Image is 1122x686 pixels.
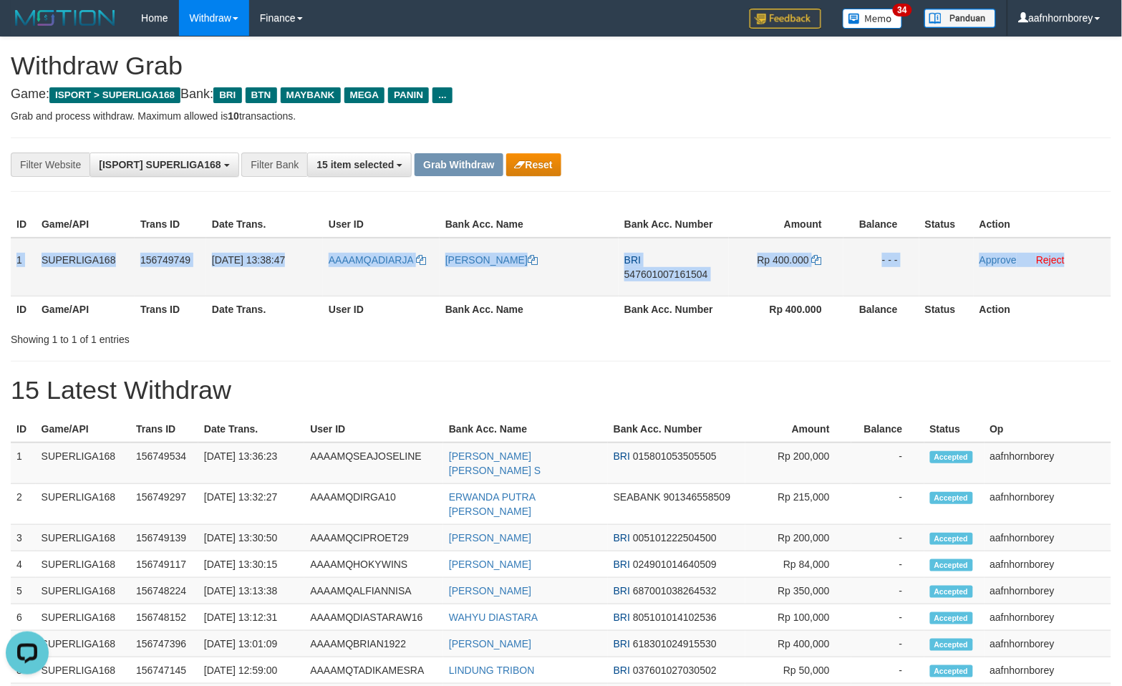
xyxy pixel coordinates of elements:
a: Approve [980,254,1017,266]
a: [PERSON_NAME] [449,585,531,596]
td: 2 [11,484,36,525]
td: 1 [11,443,36,484]
span: BRI [213,87,241,103]
td: Rp 400,000 [745,631,851,657]
th: User ID [304,416,443,443]
td: 1 [11,238,36,296]
td: aafnhornborey [985,604,1111,631]
td: - [851,631,924,657]
td: AAAAMQCIPROET29 [304,525,443,551]
h1: Withdraw Grab [11,52,1111,80]
th: Status [919,211,974,238]
div: Filter Website [11,153,90,177]
td: Rp 100,000 [745,604,851,631]
th: Bank Acc. Number [619,296,729,322]
span: 34 [893,4,912,16]
span: BRI [614,559,630,570]
a: [PERSON_NAME] [449,638,531,649]
span: MEGA [344,87,385,103]
td: - [851,443,924,484]
span: Accepted [930,559,973,571]
td: Rp 215,000 [745,484,851,525]
td: AAAAMQBRIAN1922 [304,631,443,657]
th: Balance [843,296,919,322]
span: Copy 015801053505505 to clipboard [633,450,717,462]
span: SEABANK [614,491,661,503]
th: Bank Acc. Name [440,211,619,238]
span: Accepted [930,586,973,598]
span: Accepted [930,492,973,504]
th: Bank Acc. Name [440,296,619,322]
span: BRI [614,612,630,623]
td: SUPERLIGA168 [36,551,130,578]
td: - [851,551,924,578]
th: Date Trans. [206,296,323,322]
strong: 10 [228,110,239,122]
th: Balance [851,416,924,443]
img: Feedback.jpg [750,9,821,29]
h1: 15 Latest Withdraw [11,376,1111,405]
th: Game/API [36,211,135,238]
span: PANIN [388,87,429,103]
td: [DATE] 13:36:23 [198,443,304,484]
button: Open LiveChat chat widget [6,6,49,49]
th: ID [11,416,36,443]
td: SUPERLIGA168 [36,631,130,657]
th: Op [985,416,1111,443]
div: Showing 1 to 1 of 1 entries [11,327,457,347]
td: 156749117 [130,551,198,578]
th: ID [11,211,36,238]
button: [ISPORT] SUPERLIGA168 [90,153,238,177]
img: MOTION_logo.png [11,7,120,29]
td: [DATE] 13:30:15 [198,551,304,578]
td: 156747145 [130,657,198,684]
th: Status [924,416,985,443]
td: Rp 200,000 [745,525,851,551]
span: BRI [624,254,641,266]
th: Amount [745,416,851,443]
td: 4 [11,551,36,578]
td: [DATE] 13:01:09 [198,631,304,657]
td: 156748152 [130,604,198,631]
td: Rp 350,000 [745,578,851,604]
td: [DATE] 12:59:00 [198,657,304,684]
a: [PERSON_NAME] [449,559,531,570]
a: ERWANDA PUTRA [PERSON_NAME] [449,491,536,517]
div: Filter Bank [241,153,307,177]
td: - [851,525,924,551]
span: AAAAMQADIARJA [329,254,413,266]
th: Trans ID [135,296,206,322]
td: aafnhornborey [985,578,1111,604]
td: aafnhornborey [985,525,1111,551]
td: SUPERLIGA168 [36,525,130,551]
th: Game/API [36,416,130,443]
span: BRI [614,532,630,544]
td: [DATE] 13:30:50 [198,525,304,551]
th: User ID [323,211,440,238]
td: aafnhornborey [985,631,1111,657]
span: Copy 805101014102536 to clipboard [633,612,717,623]
th: Bank Acc. Number [608,416,745,443]
td: aafnhornborey [985,484,1111,525]
td: 5 [11,578,36,604]
th: Action [974,211,1111,238]
td: Rp 200,000 [745,443,851,484]
th: Action [974,296,1111,322]
span: Copy 687001038264532 to clipboard [633,585,717,596]
td: 6 [11,604,36,631]
span: Rp 400.000 [758,254,809,266]
td: - [851,657,924,684]
a: [PERSON_NAME] [449,532,531,544]
td: aafnhornborey [985,657,1111,684]
a: WAHYU DIASTARA [449,612,538,623]
td: [DATE] 13:13:38 [198,578,304,604]
span: BRI [614,638,630,649]
span: Accepted [930,533,973,545]
th: Game/API [36,296,135,322]
span: Copy 547601007161504 to clipboard [624,269,708,280]
span: Accepted [930,665,973,677]
span: BRI [614,665,630,676]
span: Copy 037601027030502 to clipboard [633,665,717,676]
td: 156749534 [130,443,198,484]
th: Date Trans. [206,211,323,238]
